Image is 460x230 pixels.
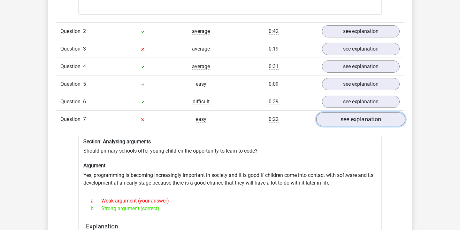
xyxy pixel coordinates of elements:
span: Question [60,45,83,53]
a: see explanation [322,78,400,90]
span: average [192,28,210,35]
span: 2 [83,28,86,34]
h4: Explanation [86,223,374,230]
span: Question [60,63,83,70]
a: see explanation [322,60,400,73]
h6: Argument [83,163,377,169]
span: 5 [83,81,86,87]
span: a [91,197,101,205]
span: Question [60,28,83,35]
span: 3 [83,46,86,52]
span: 6 [83,99,86,105]
span: 4 [83,63,86,69]
div: Strong argument (correct) [86,205,374,212]
span: 0:19 [269,46,279,52]
span: 0:31 [269,63,279,70]
span: Question [60,115,83,123]
a: see explanation [322,43,400,55]
h6: Section: Analysing arguments [83,139,377,145]
a: see explanation [322,96,400,108]
span: Question [60,80,83,88]
span: average [192,63,210,70]
span: 0:22 [269,116,279,123]
span: 0:42 [269,28,279,35]
span: difficult [193,99,210,105]
a: see explanation [322,25,400,37]
span: average [192,46,210,52]
div: Weak argument (your answer) [86,197,374,205]
span: b [91,205,101,212]
span: 0:09 [269,81,279,87]
span: 0:39 [269,99,279,105]
span: easy [196,116,206,123]
span: 7 [83,116,86,122]
a: see explanation [316,112,405,126]
span: Question [60,98,83,106]
span: easy [196,81,206,87]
